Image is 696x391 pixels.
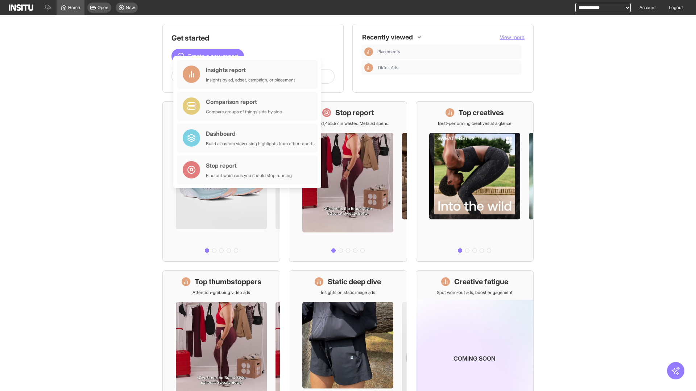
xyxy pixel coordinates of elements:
button: View more [500,34,525,41]
span: TikTok Ads [377,65,398,71]
div: Comparison report [206,97,282,106]
h1: Stop report [335,108,374,118]
p: Best-performing creatives at a glance [438,121,511,126]
div: Stop report [206,161,292,170]
div: Dashboard [206,129,315,138]
div: Compare groups of things side by side [206,109,282,115]
span: Open [98,5,108,10]
h1: Static deep dive [328,277,381,287]
div: Insights [364,63,373,72]
button: Create a new report [171,49,244,63]
div: Build a custom view using highlights from other reports [206,141,315,147]
h1: Get started [171,33,335,43]
img: Logo [9,4,33,11]
p: Save £21,455.97 in wasted Meta ad spend [307,121,389,126]
span: Create a new report [187,52,238,60]
p: Attention-grabbing video ads [192,290,250,295]
h1: Top thumbstoppers [195,277,261,287]
span: View more [500,34,525,40]
a: What's live nowSee all active ads instantly [162,101,280,262]
span: TikTok Ads [377,65,519,71]
a: Top creativesBest-performing creatives at a glance [416,101,534,262]
span: New [126,5,135,10]
h1: Top creatives [459,108,504,118]
div: Insights by ad, adset, campaign, or placement [206,77,295,83]
span: Placements [377,49,400,55]
div: Find out which ads you should stop running [206,173,292,178]
a: Stop reportSave £21,455.97 in wasted Meta ad spend [289,101,407,262]
p: Insights on static image ads [321,290,375,295]
span: Home [68,5,80,10]
span: Placements [377,49,519,55]
div: Insights [364,47,373,56]
div: Insights report [206,66,295,74]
